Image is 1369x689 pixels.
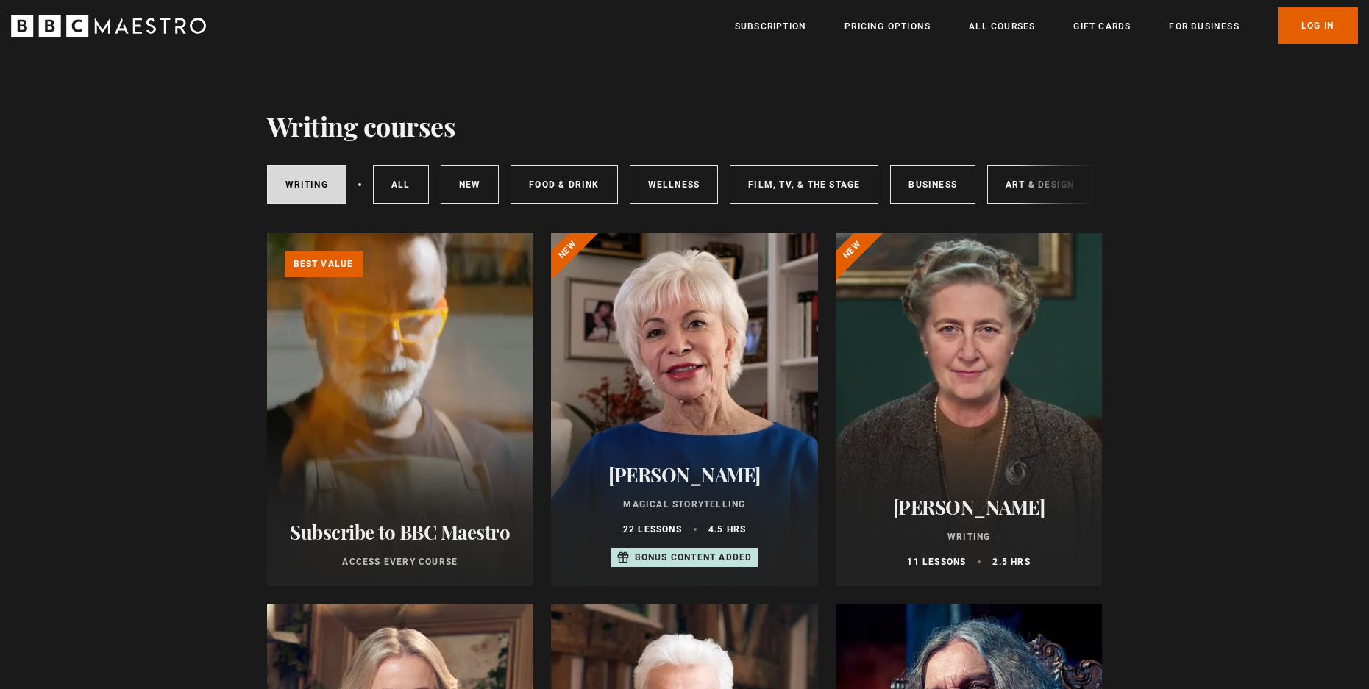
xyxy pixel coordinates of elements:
[569,463,800,486] h2: [PERSON_NAME]
[907,555,966,568] p: 11 lessons
[267,165,346,204] a: Writing
[730,165,878,204] a: Film, TV, & The Stage
[11,15,206,37] svg: BBC Maestro
[630,165,719,204] a: Wellness
[853,530,1085,543] p: Writing
[373,165,429,204] a: All
[969,19,1035,34] a: All Courses
[992,555,1030,568] p: 2.5 hrs
[836,233,1103,586] a: [PERSON_NAME] Writing 11 lessons 2.5 hrs New
[511,165,617,204] a: Food & Drink
[890,165,975,204] a: Business
[853,496,1085,518] h2: [PERSON_NAME]
[987,165,1092,204] a: Art & Design
[1278,7,1358,44] a: Log In
[735,19,806,34] a: Subscription
[267,110,456,141] h1: Writing courses
[1169,19,1239,34] a: For business
[708,523,746,536] p: 4.5 hrs
[635,551,753,564] p: Bonus content added
[1073,19,1131,34] a: Gift Cards
[441,165,499,204] a: New
[551,233,818,586] a: [PERSON_NAME] Magical Storytelling 22 lessons 4.5 hrs Bonus content added New
[844,19,931,34] a: Pricing Options
[569,498,800,511] p: Magical Storytelling
[285,251,363,277] p: Best value
[735,7,1358,44] nav: Primary
[623,523,682,536] p: 22 lessons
